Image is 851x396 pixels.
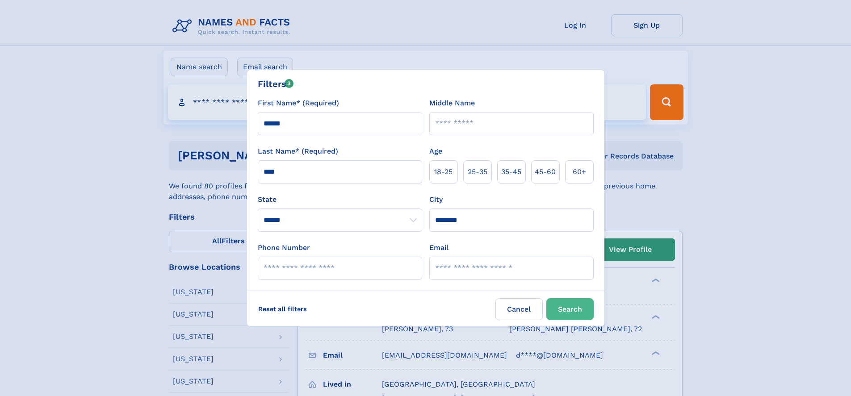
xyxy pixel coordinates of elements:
[258,146,338,157] label: Last Name* (Required)
[573,167,586,177] span: 60+
[429,146,442,157] label: Age
[501,167,521,177] span: 35‑45
[546,298,594,320] button: Search
[258,242,310,253] label: Phone Number
[429,98,475,108] label: Middle Name
[258,77,294,91] div: Filters
[434,167,453,177] span: 18‑25
[495,298,543,320] label: Cancel
[258,194,422,205] label: State
[535,167,556,177] span: 45‑60
[429,194,443,205] label: City
[258,98,339,108] label: First Name* (Required)
[468,167,487,177] span: 25‑35
[429,242,449,253] label: Email
[252,298,313,320] label: Reset all filters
